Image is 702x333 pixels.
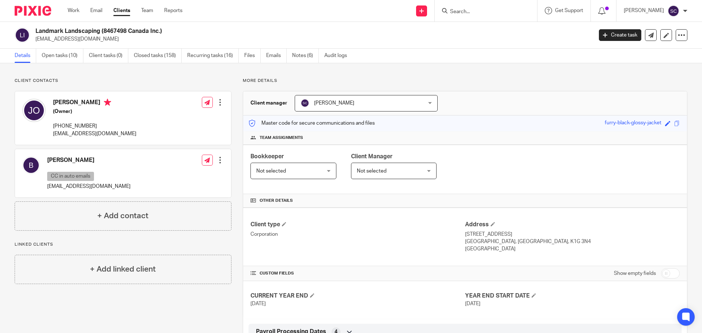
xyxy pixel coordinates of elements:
span: [DATE] [250,301,266,306]
a: Open tasks (10) [42,49,83,63]
span: Other details [260,198,293,204]
img: svg%3E [22,99,46,122]
h3: Client manager [250,99,287,107]
div: furry-black-glossy-jacket [605,119,661,128]
h4: + Add contact [97,210,148,222]
p: [EMAIL_ADDRESS][DOMAIN_NAME] [47,183,131,190]
p: [STREET_ADDRESS] [465,231,680,238]
h4: Client type [250,221,465,228]
h4: CURRENT YEAR END [250,292,465,300]
input: Search [449,9,515,15]
h4: [PERSON_NAME] [53,99,136,108]
img: svg%3E [301,99,309,107]
p: CC in auto emails [47,172,94,181]
span: Not selected [357,169,386,174]
a: Work [68,7,79,14]
h4: Address [465,221,680,228]
p: Master code for secure communications and files [249,120,375,127]
img: svg%3E [22,156,40,174]
h5: (Owner) [53,108,136,115]
h2: Landmark Landscaping (8467498 Canada Inc.) [35,27,478,35]
img: Pixie [15,6,51,16]
a: Team [141,7,153,14]
a: Create task [599,29,641,41]
a: Recurring tasks (16) [187,49,239,63]
a: Closed tasks (158) [134,49,182,63]
img: svg%3E [668,5,679,17]
i: Primary [104,99,111,106]
p: [PHONE_NUMBER] [53,122,136,130]
p: [GEOGRAPHIC_DATA] [465,245,680,253]
span: [DATE] [465,301,480,306]
span: Bookkeeper [250,154,284,159]
h4: [PERSON_NAME] [47,156,131,164]
p: Client contacts [15,78,231,84]
p: [EMAIL_ADDRESS][DOMAIN_NAME] [35,35,588,43]
span: Team assignments [260,135,303,141]
img: svg%3E [15,27,30,43]
a: Reports [164,7,182,14]
p: [GEOGRAPHIC_DATA], [GEOGRAPHIC_DATA], K1G 3N4 [465,238,680,245]
p: [PERSON_NAME] [624,7,664,14]
a: Emails [266,49,287,63]
span: Not selected [256,169,286,174]
p: Corporation [250,231,465,238]
span: [PERSON_NAME] [314,101,354,106]
a: Client tasks (0) [89,49,128,63]
h4: CUSTOM FIELDS [250,270,465,276]
label: Show empty fields [614,270,656,277]
p: More details [243,78,687,84]
p: Linked clients [15,242,231,247]
p: [EMAIL_ADDRESS][DOMAIN_NAME] [53,130,136,137]
a: Email [90,7,102,14]
a: Files [244,49,261,63]
a: Details [15,49,36,63]
span: Client Manager [351,154,393,159]
span: Get Support [555,8,583,13]
h4: YEAR END START DATE [465,292,680,300]
a: Clients [113,7,130,14]
h4: + Add linked client [90,264,156,275]
a: Notes (6) [292,49,319,63]
a: Audit logs [324,49,352,63]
